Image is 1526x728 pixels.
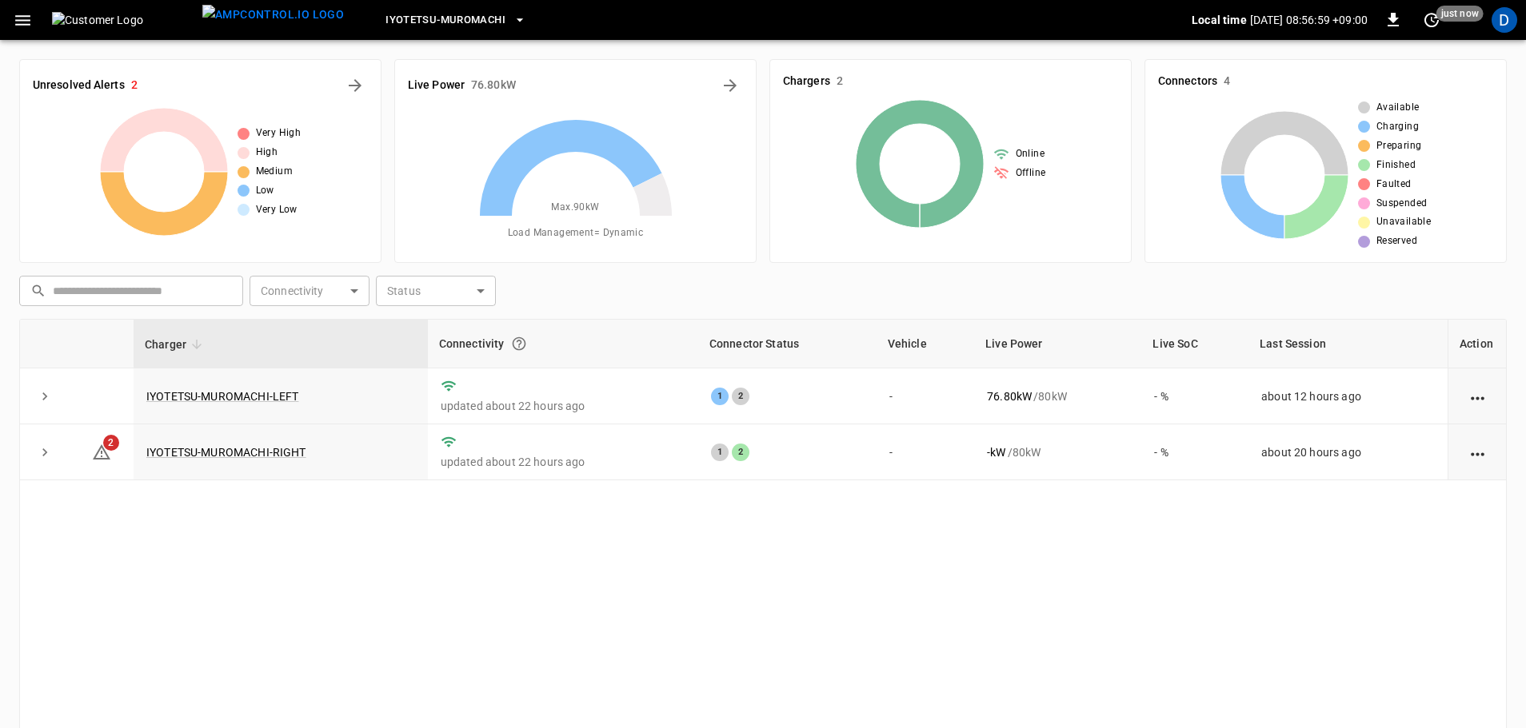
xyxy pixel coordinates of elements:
span: just now [1436,6,1484,22]
td: - [877,424,974,480]
a: IYOTETSU-MUROMACHI-RIGHT [146,446,306,459]
h6: 76.80 kW [471,77,516,94]
button: expand row [33,440,57,464]
h6: Live Power [408,77,465,94]
img: Customer Logo [52,12,196,28]
div: 1 [711,388,729,405]
div: / 80 kW [987,444,1129,460]
a: IYOTETSU-MUROMACHI-LEFT [146,390,298,403]
button: Iyotetsu-Muromachi [379,5,533,36]
button: Connection between the charger and our software. [505,329,533,358]
span: Max. 90 kW [551,200,599,216]
td: - % [1141,368,1248,424]
span: High [256,145,278,161]
p: - kW [987,444,1005,460]
span: Online [1016,146,1045,162]
th: Connector Status [698,320,877,368]
h6: Chargers [783,73,830,90]
h6: 4 [1224,73,1230,90]
th: Live Power [974,320,1141,368]
div: 1 [711,444,729,461]
div: 2 [732,388,749,405]
button: expand row [33,384,57,408]
td: about 20 hours ago [1248,424,1448,480]
span: Charging [1376,119,1419,135]
span: Finished [1376,157,1416,173]
th: Action [1448,320,1506,368]
th: Live SoC [1141,320,1248,368]
span: Faulted [1376,177,1412,193]
span: Very High [256,125,302,141]
img: ampcontrol.io logo [202,5,344,25]
span: Available [1376,100,1420,116]
span: Iyotetsu-Muromachi [385,11,505,30]
span: 2 [103,435,119,451]
button: set refresh interval [1419,7,1444,33]
div: profile-icon [1492,7,1517,33]
a: 2 [92,444,111,457]
span: Offline [1016,165,1046,181]
h6: Unresolved Alerts [33,77,125,94]
h6: Connectors [1158,73,1217,90]
div: action cell options [1468,444,1488,460]
span: Charger [145,335,207,354]
td: - % [1141,424,1248,480]
span: Load Management = Dynamic [508,225,644,241]
span: Medium [256,164,293,180]
div: action cell options [1468,388,1488,404]
td: about 12 hours ago [1248,368,1448,424]
td: - [877,368,974,424]
th: Last Session [1248,320,1448,368]
p: updated about 22 hours ago [441,398,685,414]
span: Preparing [1376,138,1422,154]
button: Energy Overview [717,73,743,98]
h6: 2 [131,77,138,94]
p: updated about 22 hours ago [441,454,685,470]
span: Suspended [1376,196,1428,212]
button: All Alerts [342,73,368,98]
span: Unavailable [1376,214,1431,230]
th: Vehicle [877,320,974,368]
p: 76.80 kW [987,388,1032,404]
h6: 2 [837,73,843,90]
span: Low [256,183,274,199]
div: 2 [732,444,749,461]
span: Very Low [256,202,298,218]
p: [DATE] 08:56:59 +09:00 [1250,12,1368,28]
div: Connectivity [439,329,687,358]
span: Reserved [1376,233,1417,249]
div: / 80 kW [987,388,1129,404]
p: Local time [1192,12,1247,28]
